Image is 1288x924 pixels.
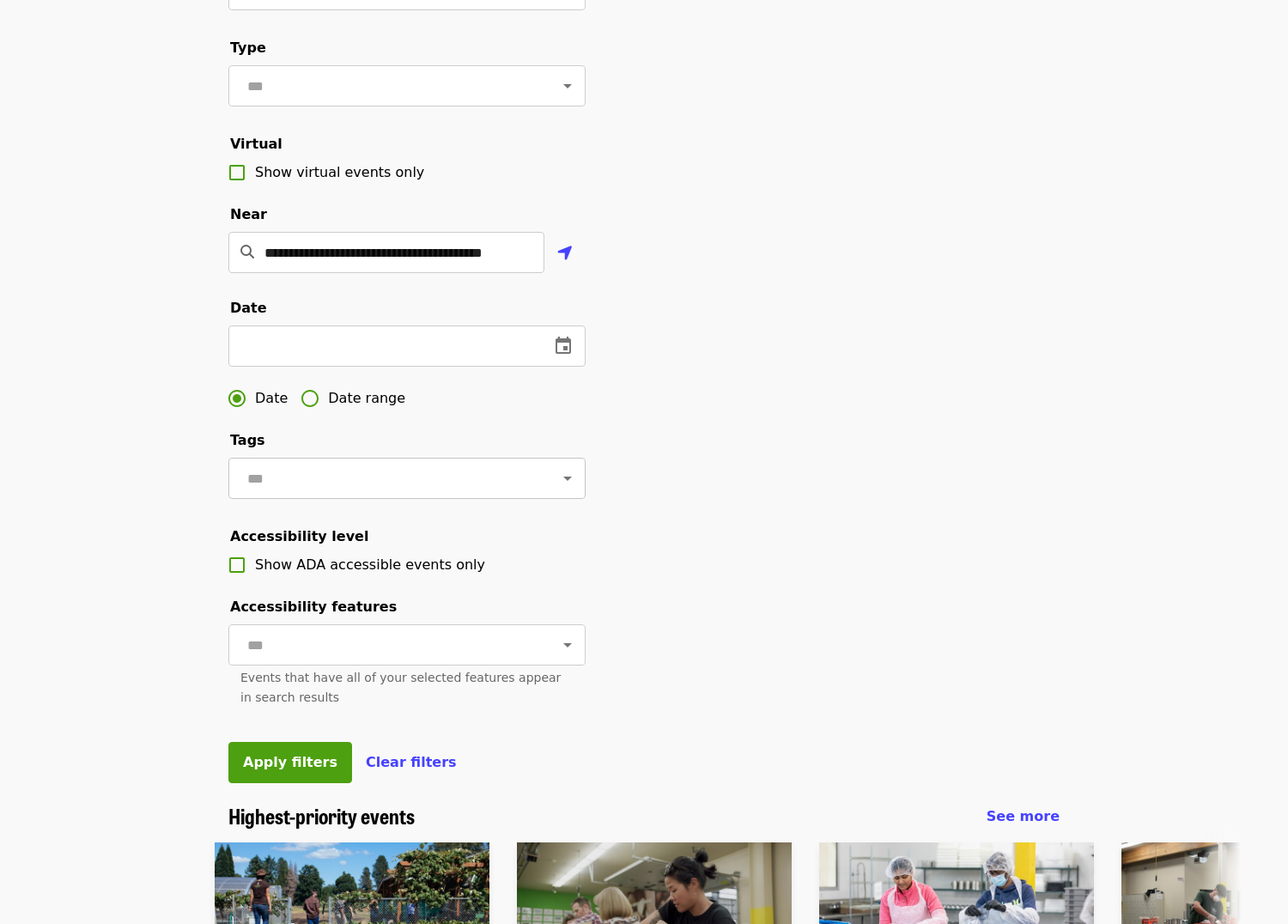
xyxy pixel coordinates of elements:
button: Apply filters [228,742,352,783]
i: location-arrow icon [557,243,573,264]
div: Highest-priority events [215,804,1073,829]
span: Clear filters [366,754,457,770]
span: Show ADA accessible events only [255,556,485,573]
span: Date range [328,388,405,409]
button: Clear filters [366,752,457,773]
span: Type [230,40,266,56]
i: search icon [237,242,258,264]
span: Date [255,388,288,409]
button: Use my location [544,234,586,275]
span: Accessibility features [230,599,397,615]
span: Tags [230,432,265,448]
span: See more [987,808,1060,824]
button: change date [543,325,584,367]
input: Location [264,232,544,273]
span: Accessibility level [230,528,368,544]
span: Highest-priority events [228,800,415,830]
span: Date [230,300,267,316]
a: Highest-priority events [228,804,415,829]
span: Show virtual events only [255,164,424,180]
button: Open [556,633,580,657]
button: Open [556,466,580,490]
span: Events that have all of your selected features appear in search results [240,671,561,704]
span: Near [230,206,267,222]
span: Apply filters [243,754,337,770]
span: Virtual [230,136,283,152]
a: See more [987,806,1060,827]
button: Open [556,74,580,98]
